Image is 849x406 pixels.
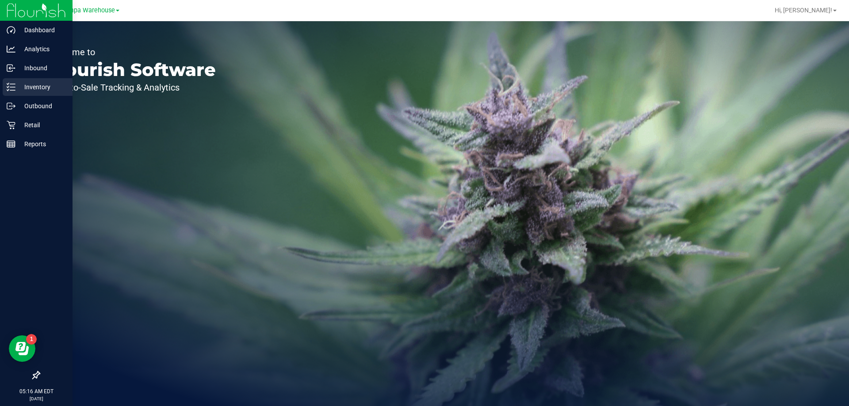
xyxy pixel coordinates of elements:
[48,48,216,57] p: Welcome to
[7,140,15,148] inline-svg: Reports
[4,387,69,395] p: 05:16 AM EDT
[7,102,15,110] inline-svg: Outbound
[7,26,15,34] inline-svg: Dashboard
[7,45,15,53] inline-svg: Analytics
[15,44,69,54] p: Analytics
[48,61,216,79] p: Flourish Software
[26,334,37,345] iframe: Resource center unread badge
[4,395,69,402] p: [DATE]
[775,7,832,14] span: Hi, [PERSON_NAME]!
[7,64,15,72] inline-svg: Inbound
[15,120,69,130] p: Retail
[9,335,35,362] iframe: Resource center
[15,101,69,111] p: Outbound
[15,139,69,149] p: Reports
[15,63,69,73] p: Inbound
[61,7,115,14] span: Tampa Warehouse
[48,83,216,92] p: Seed-to-Sale Tracking & Analytics
[7,83,15,91] inline-svg: Inventory
[15,25,69,35] p: Dashboard
[7,121,15,129] inline-svg: Retail
[15,82,69,92] p: Inventory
